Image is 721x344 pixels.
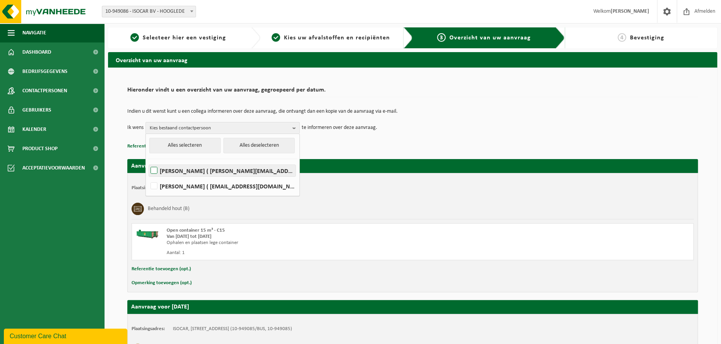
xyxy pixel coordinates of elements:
a: 2Kies uw afvalstoffen en recipiënten [264,33,397,42]
p: te informeren over deze aanvraag. [302,122,377,134]
span: 10-949086 - ISOCAR BV - HOOGLEDE [102,6,196,17]
span: Product Shop [22,139,57,158]
iframe: chat widget [4,327,129,344]
span: Acceptatievoorwaarden [22,158,85,178]
button: Alles deselecteren [223,138,295,153]
span: Open container 15 m³ - C15 [167,228,225,233]
span: 3 [437,33,446,42]
button: Alles selecteren [149,138,221,153]
label: [PERSON_NAME] ( [EMAIL_ADDRESS][DOMAIN_NAME] ) [149,180,295,192]
div: Aantal: 1 [167,250,444,256]
strong: [PERSON_NAME] [611,8,649,14]
span: Overzicht van uw aanvraag [449,35,531,41]
h2: Overzicht van uw aanvraag [108,52,717,67]
span: Kalender [22,120,46,139]
button: Opmerking toevoegen (opt.) [132,278,192,288]
span: Bedrijfsgegevens [22,62,68,81]
div: Ophalen en plaatsen lege container [167,240,444,246]
h2: Hieronder vindt u een overzicht van uw aanvraag, gegroepeerd per datum. [127,87,698,97]
span: Kies uw afvalstoffen en recipiënten [284,35,390,41]
td: ISOCAR, [STREET_ADDRESS] (10-949085/BUS, 10-949085) [173,326,292,332]
img: HK-XC-15-GN-00.png [136,227,159,239]
span: Kies bestaand contactpersoon [150,122,289,134]
span: 4 [618,33,626,42]
span: Selecteer hier een vestiging [143,35,226,41]
span: Dashboard [22,42,51,62]
span: Contactpersonen [22,81,67,100]
strong: Aanvraag voor [DATE] [131,304,189,310]
button: Kies bestaand contactpersoon [145,122,300,134]
p: Ik wens [127,122,144,134]
strong: Van [DATE] tot [DATE] [167,234,211,239]
strong: Plaatsingsadres: [132,185,165,190]
strong: Plaatsingsadres: [132,326,165,331]
a: 1Selecteer hier een vestiging [112,33,245,42]
button: Referentie toevoegen (opt.) [132,264,191,274]
span: Gebruikers [22,100,51,120]
span: Bevestiging [630,35,664,41]
span: Navigatie [22,23,46,42]
span: 1 [130,33,139,42]
h3: Behandeld hout (B) [148,203,189,215]
span: 2 [272,33,280,42]
p: Indien u dit wenst kunt u een collega informeren over deze aanvraag, die ontvangt dan een kopie v... [127,109,698,114]
button: Referentie toevoegen (opt.) [127,141,187,151]
label: [PERSON_NAME] ( [PERSON_NAME][EMAIL_ADDRESS][DOMAIN_NAME] ) [149,165,295,176]
strong: Aanvraag voor [DATE] [131,163,189,169]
